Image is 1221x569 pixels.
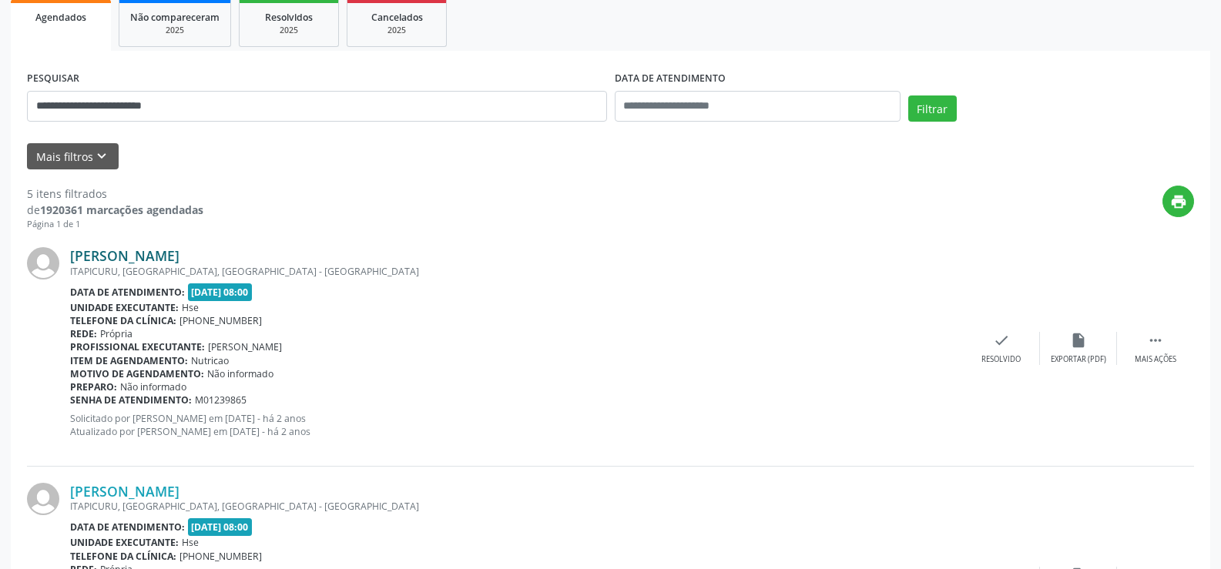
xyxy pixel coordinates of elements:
a: [PERSON_NAME] [70,247,179,264]
span: M01239865 [195,393,247,407]
img: img [27,483,59,515]
div: de [27,202,203,218]
i: insert_drive_file [1070,332,1087,349]
div: ITAPICURU, [GEOGRAPHIC_DATA], [GEOGRAPHIC_DATA] - [GEOGRAPHIC_DATA] [70,265,963,278]
label: PESQUISAR [27,67,79,91]
b: Unidade executante: [70,536,179,549]
div: 5 itens filtrados [27,186,203,202]
span: Nutricao [191,354,229,367]
img: img [27,247,59,279]
span: Hse [182,536,199,549]
b: Senha de atendimento: [70,393,192,407]
div: 2025 [130,25,220,36]
span: [DATE] 08:00 [188,518,253,536]
i:  [1147,332,1164,349]
span: Resolvidos [265,11,313,24]
span: Agendados [35,11,86,24]
b: Unidade executante: [70,301,179,314]
i: keyboard_arrow_down [93,148,110,165]
b: Data de atendimento: [70,520,185,534]
span: Não informado [120,380,186,393]
div: ITAPICURU, [GEOGRAPHIC_DATA], [GEOGRAPHIC_DATA] - [GEOGRAPHIC_DATA] [70,500,963,513]
i: print [1170,193,1187,210]
button: print [1162,186,1194,217]
button: Mais filtroskeyboard_arrow_down [27,143,119,170]
div: Mais ações [1135,354,1176,365]
span: [DATE] 08:00 [188,283,253,301]
b: Profissional executante: [70,340,205,353]
button: Filtrar [908,95,957,122]
div: Exportar (PDF) [1051,354,1106,365]
p: Solicitado por [PERSON_NAME] em [DATE] - há 2 anos Atualizado por [PERSON_NAME] em [DATE] - há 2 ... [70,412,963,438]
div: Página 1 de 1 [27,218,203,231]
b: Telefone da clínica: [70,314,176,327]
span: Não compareceram [130,11,220,24]
span: Não informado [207,367,273,380]
span: Cancelados [371,11,423,24]
span: Hse [182,301,199,314]
strong: 1920361 marcações agendadas [40,202,203,217]
b: Telefone da clínica: [70,550,176,563]
span: [PERSON_NAME] [208,340,282,353]
span: [PHONE_NUMBER] [179,550,262,563]
div: Resolvido [981,354,1021,365]
b: Motivo de agendamento: [70,367,204,380]
b: Item de agendamento: [70,354,188,367]
b: Rede: [70,327,97,340]
span: Própria [100,327,132,340]
b: Data de atendimento: [70,286,185,299]
b: Preparo: [70,380,117,393]
span: [PHONE_NUMBER] [179,314,262,327]
label: DATA DE ATENDIMENTO [615,67,726,91]
div: 2025 [250,25,327,36]
div: 2025 [358,25,435,36]
i: check [993,332,1010,349]
a: [PERSON_NAME] [70,483,179,500]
